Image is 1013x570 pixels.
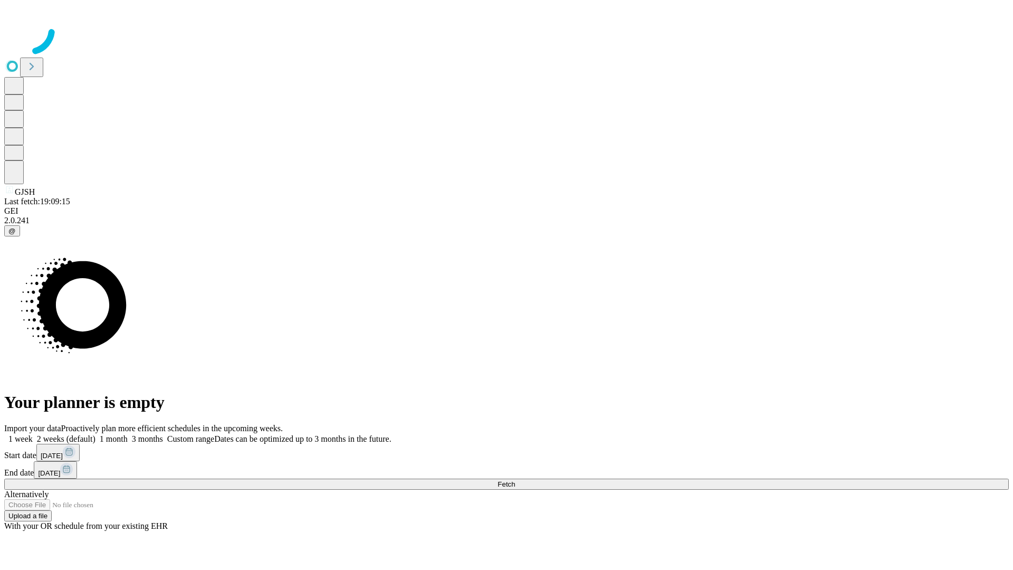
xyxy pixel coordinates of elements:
[4,424,61,433] span: Import your data
[36,444,80,461] button: [DATE]
[214,434,391,443] span: Dates can be optimized up to 3 months in the future.
[8,227,16,235] span: @
[498,480,515,488] span: Fetch
[41,452,63,460] span: [DATE]
[34,461,77,479] button: [DATE]
[4,510,52,521] button: Upload a file
[61,424,283,433] span: Proactively plan more efficient schedules in the upcoming weeks.
[4,197,70,206] span: Last fetch: 19:09:15
[4,393,1009,412] h1: Your planner is empty
[4,490,49,499] span: Alternatively
[4,206,1009,216] div: GEI
[8,434,33,443] span: 1 week
[38,469,60,477] span: [DATE]
[4,461,1009,479] div: End date
[4,216,1009,225] div: 2.0.241
[4,521,168,530] span: With your OR schedule from your existing EHR
[4,225,20,236] button: @
[4,444,1009,461] div: Start date
[100,434,128,443] span: 1 month
[15,187,35,196] span: GJSH
[167,434,214,443] span: Custom range
[37,434,95,443] span: 2 weeks (default)
[4,479,1009,490] button: Fetch
[132,434,163,443] span: 3 months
